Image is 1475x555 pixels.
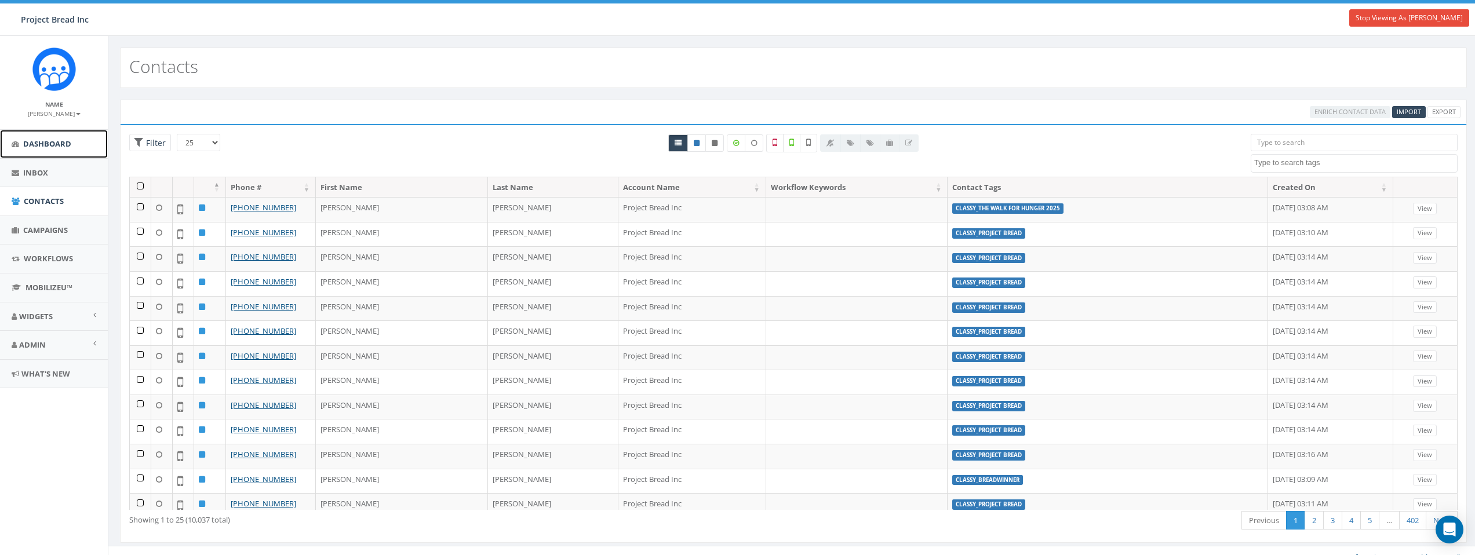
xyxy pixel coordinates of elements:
th: Last Name [488,177,619,198]
small: Name [45,100,63,108]
td: [PERSON_NAME] [488,493,619,518]
td: Project Bread Inc [618,246,766,271]
div: Open Intercom Messenger [1436,516,1463,543]
td: Project Bread Inc [618,469,766,494]
a: [PHONE_NUMBER] [231,400,296,410]
td: [PERSON_NAME] [488,419,619,444]
a: [PHONE_NUMBER] [231,474,296,484]
td: [DATE] 03:14 AM [1268,345,1393,370]
td: [PERSON_NAME] [316,469,488,494]
th: Created On: activate to sort column ascending [1268,177,1393,198]
img: Rally_Corp_Icon.png [32,48,76,91]
th: First Name [316,177,488,198]
a: [PERSON_NAME] [28,108,81,118]
td: [PERSON_NAME] [488,469,619,494]
td: [PERSON_NAME] [488,370,619,395]
td: [DATE] 03:14 AM [1268,271,1393,296]
td: Project Bread Inc [618,197,766,222]
label: classy_Project Bread [952,352,1025,362]
a: 1 [1286,511,1305,530]
span: Filter [143,137,166,148]
td: Project Bread Inc [618,395,766,419]
a: [PHONE_NUMBER] [231,449,296,459]
a: Import [1392,106,1426,118]
a: Next [1426,511,1458,530]
span: Contacts [24,196,64,206]
td: Project Bread Inc [618,296,766,321]
label: classy_Breadwinner [952,475,1023,485]
td: [DATE] 03:14 AM [1268,370,1393,395]
th: Account Name: activate to sort column ascending [618,177,766,198]
a: [PHONE_NUMBER] [231,202,296,213]
a: View [1413,425,1437,437]
td: [PERSON_NAME] [316,419,488,444]
td: [PERSON_NAME] [316,271,488,296]
td: [PERSON_NAME] [316,444,488,469]
td: Project Bread Inc [618,222,766,247]
td: [DATE] 03:14 AM [1268,246,1393,271]
a: Previous [1241,511,1287,530]
a: Stop Viewing As [PERSON_NAME] [1349,9,1469,27]
small: [PERSON_NAME] [28,109,81,118]
a: View [1413,227,1437,239]
a: View [1413,474,1437,486]
td: [PERSON_NAME] [316,345,488,370]
a: [PHONE_NUMBER] [231,227,296,238]
label: Data Enriched [727,134,745,152]
td: [PERSON_NAME] [488,444,619,469]
label: Not a Mobile [766,134,784,152]
td: [PERSON_NAME] [488,296,619,321]
a: View [1413,276,1437,289]
label: classy_Project Bread [952,401,1025,411]
i: This phone number is subscribed and will receive texts. [694,140,700,147]
td: [PERSON_NAME] [488,246,619,271]
label: Data not Enriched [745,134,763,152]
td: [PERSON_NAME] [316,296,488,321]
a: [PHONE_NUMBER] [231,251,296,262]
td: [DATE] 03:14 AM [1268,320,1393,345]
th: Workflow Keywords: activate to sort column ascending [766,177,948,198]
td: [PERSON_NAME] [316,320,488,345]
i: This phone number is unsubscribed and has opted-out of all texts. [712,140,718,147]
span: What's New [21,368,70,379]
a: View [1413,203,1437,215]
td: [PERSON_NAME] [316,395,488,419]
input: Type to search [1251,134,1458,151]
th: Phone #: activate to sort column ascending [226,177,316,198]
a: View [1413,498,1437,510]
span: Admin [19,339,46,350]
a: [PHONE_NUMBER] [231,326,296,336]
td: [PERSON_NAME] [316,370,488,395]
a: Active [687,134,706,152]
label: classy_Project Bread [952,450,1025,461]
a: View [1413,301,1437,313]
h2: Contacts [129,57,198,76]
a: [PHONE_NUMBER] [231,301,296,312]
td: [PERSON_NAME] [488,320,619,345]
span: Inbox [23,167,48,178]
label: classy_Project Bread [952,327,1025,337]
span: Workflows [24,253,73,264]
span: Widgets [19,311,53,322]
a: 2 [1305,511,1324,530]
a: [PHONE_NUMBER] [231,424,296,434]
td: [PERSON_NAME] [488,395,619,419]
td: Project Bread Inc [618,320,766,345]
label: classy_Project Bread [952,499,1025,510]
td: Project Bread Inc [618,345,766,370]
a: 5 [1360,511,1379,530]
a: All contacts [668,134,688,152]
th: Contact Tags [948,177,1268,198]
a: Opted Out [705,134,724,152]
a: [PHONE_NUMBER] [231,498,296,509]
a: [PHONE_NUMBER] [231,276,296,287]
span: CSV files only [1397,107,1421,116]
td: [PERSON_NAME] [316,197,488,222]
span: Dashboard [23,138,71,149]
td: [PERSON_NAME] [316,246,488,271]
td: [PERSON_NAME] [488,271,619,296]
a: … [1379,511,1400,530]
label: classy_Project Bread [952,425,1025,436]
a: View [1413,252,1437,264]
label: classy_The Walk for Hunger 2025 [952,203,1064,214]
